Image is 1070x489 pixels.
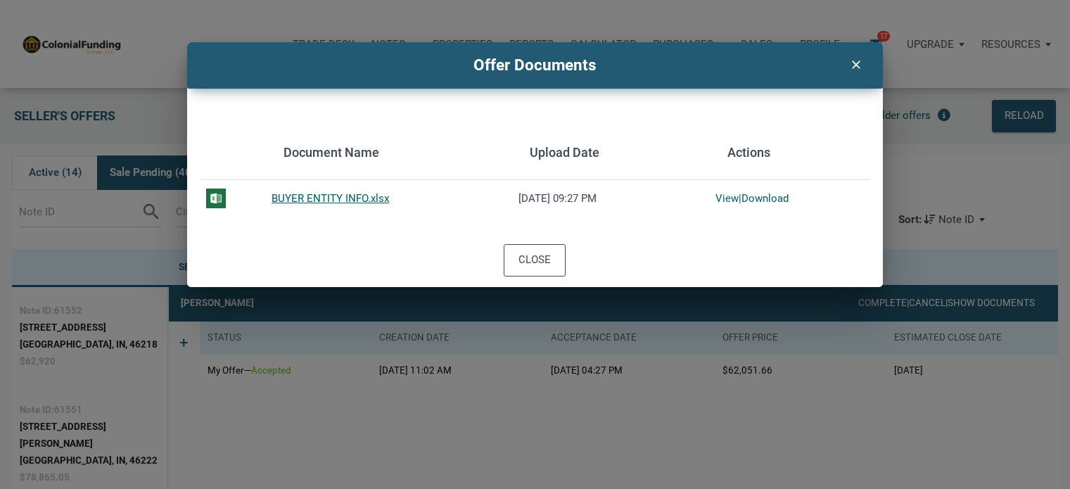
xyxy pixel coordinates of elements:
div: Upload Date [530,143,599,163]
a: BUYER ENTITY INFO.xlsx [272,192,389,205]
img: excel.png [206,189,226,208]
div: [DATE] 09:27 PM [518,192,705,205]
div: Document Name [284,143,379,163]
button: Close [504,244,566,277]
a: View [715,192,739,205]
div: | [715,192,864,205]
div: Actions [727,143,770,163]
div: Close [518,251,551,270]
a: Download [741,192,789,205]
